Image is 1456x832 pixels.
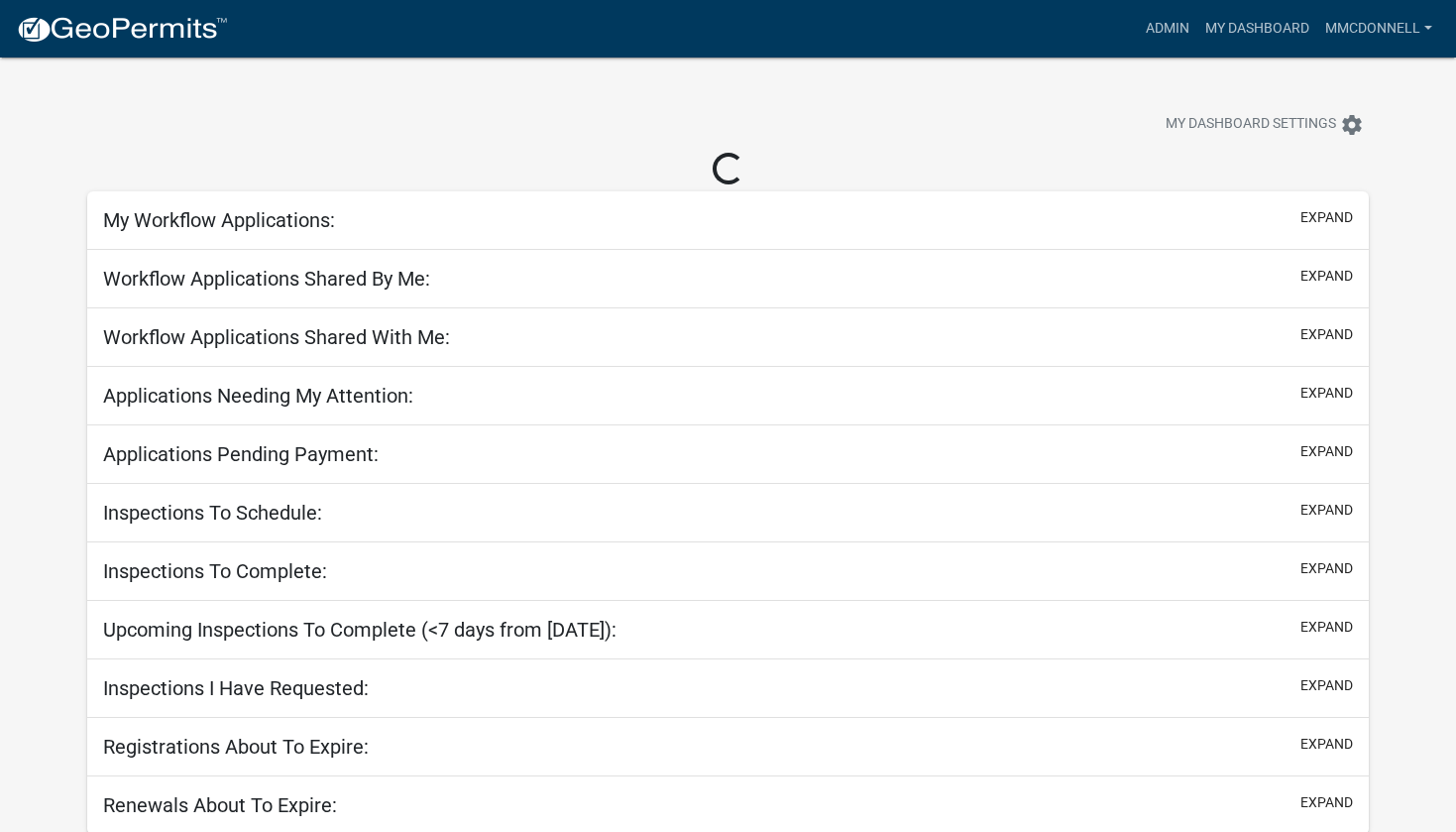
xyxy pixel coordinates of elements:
[103,208,335,232] h5: My Workflow Applications:
[1138,10,1197,48] a: Admin
[1300,441,1353,462] button: expand
[1300,207,1353,228] button: expand
[1317,10,1440,48] a: mmcdonnell
[1340,113,1364,137] i: settings
[1166,113,1336,137] span: My Dashboard Settings
[103,442,379,466] h5: Applications Pending Payment:
[1300,383,1353,404] button: expand
[103,793,337,817] h5: Renewals About To Expire:
[103,384,413,408] h5: Applications Needing My Attention:
[1300,792,1353,813] button: expand
[1300,734,1353,755] button: expand
[103,501,322,525] h5: Inspections To Schedule:
[1300,558,1353,579] button: expand
[103,325,450,349] h5: Workflow Applications Shared With Me:
[1300,266,1353,287] button: expand
[1300,617,1353,638] button: expand
[103,676,369,700] h5: Inspections I Have Requested:
[103,559,327,583] h5: Inspections To Complete:
[1300,324,1353,345] button: expand
[1150,105,1380,144] button: My Dashboard Settingssettings
[103,618,616,642] h5: Upcoming Inspections To Complete (<7 days from [DATE]):
[1300,500,1353,521] button: expand
[1300,675,1353,696] button: expand
[1197,10,1317,48] a: My Dashboard
[103,735,369,759] h5: Registrations About To Expire:
[103,267,430,291] h5: Workflow Applications Shared By Me:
